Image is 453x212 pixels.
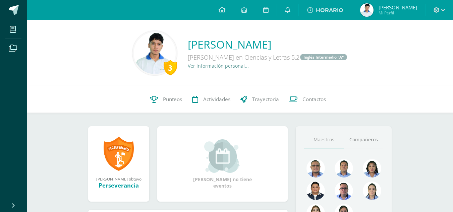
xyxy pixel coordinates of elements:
[335,159,353,178] img: 2ac039123ac5bd71a02663c3aa063ac8.png
[360,3,374,17] img: 374c95e294a0aa78f3cacb18a9b8c350.png
[363,159,381,178] img: 371adb901e00c108b455316ee4864f9b.png
[306,159,325,178] img: 99962f3fa423c9b8099341731b303440.png
[188,52,348,63] div: [PERSON_NAME] en Ciencias y Letras 5.2
[95,176,143,182] div: [PERSON_NAME] obtuvo
[204,139,241,173] img: event_small.png
[300,54,347,60] a: Inglés Intermedio "A"
[306,182,325,200] img: eccc7a2d5da755eac5968f4df6463713.png
[189,139,256,189] div: [PERSON_NAME] no tiene eventos
[188,63,249,69] a: Ver información personal...
[344,131,383,148] a: Compañeros
[302,96,326,103] span: Contactos
[187,86,235,113] a: Actividades
[95,182,143,189] div: Perseverancia
[188,37,348,52] a: [PERSON_NAME]
[145,86,187,113] a: Punteos
[164,60,177,75] div: 3
[335,182,353,200] img: 30ea9b988cec0d4945cca02c4e803e5a.png
[134,32,176,74] img: acb2c0676e580bd72b913ae5d5d3ec22.png
[363,182,381,200] img: 375aecfb130304131abdbe7791f44736.png
[379,4,417,11] span: [PERSON_NAME]
[203,96,230,103] span: Actividades
[235,86,284,113] a: Trayectoria
[304,131,344,148] a: Maestros
[252,96,279,103] span: Trayectoria
[379,10,417,16] span: Mi Perfil
[163,96,182,103] span: Punteos
[284,86,331,113] a: Contactos
[316,7,343,13] span: HORARIO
